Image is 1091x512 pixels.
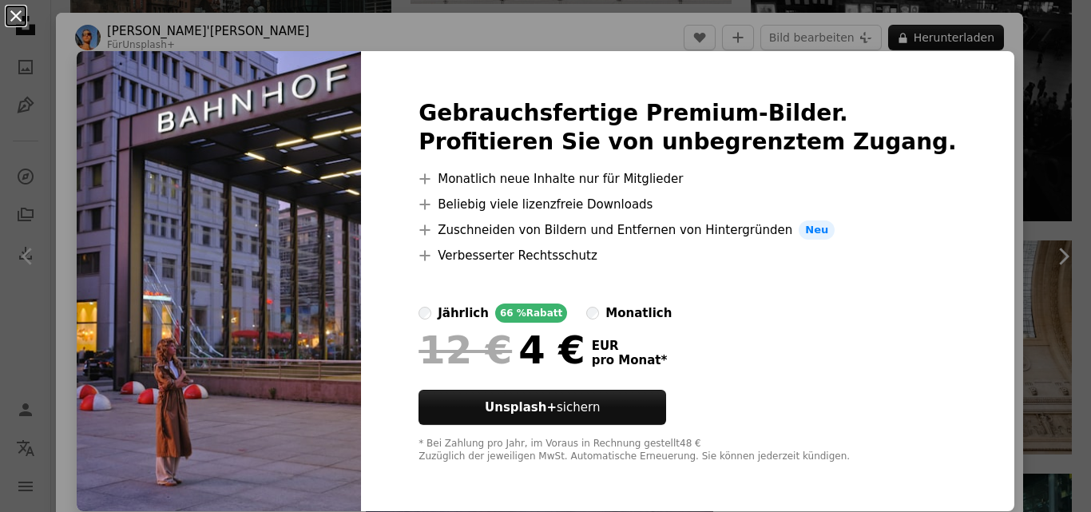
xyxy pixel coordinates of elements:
[495,304,567,323] div: 66 % Rabatt
[419,169,957,189] li: Monatlich neue Inhalte nur für Mitglieder
[419,99,957,157] h2: Gebrauchsfertige Premium-Bilder. Profitieren Sie von unbegrenztem Zugang.
[419,195,957,214] li: Beliebig viele lizenzfreie Downloads
[419,307,431,320] input: jährlich66 %Rabatt
[77,51,361,511] img: premium_photo-1750679129046-8f4d52c69461
[419,220,957,240] li: Zuschneiden von Bildern und Entfernen von Hintergründen
[485,400,557,415] strong: Unsplash+
[438,304,489,323] div: jährlich
[586,307,599,320] input: monatlich
[419,438,957,463] div: * Bei Zahlung pro Jahr, im Voraus in Rechnung gestellt 48 € Zuzüglich der jeweiligen MwSt. Automa...
[605,304,672,323] div: monatlich
[419,329,585,371] div: 4 €
[799,220,835,240] span: Neu
[419,246,957,265] li: Verbesserter Rechtsschutz
[419,329,512,371] span: 12 €
[592,339,668,353] span: EUR
[592,353,668,367] span: pro Monat *
[419,390,666,425] button: Unsplash+sichern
